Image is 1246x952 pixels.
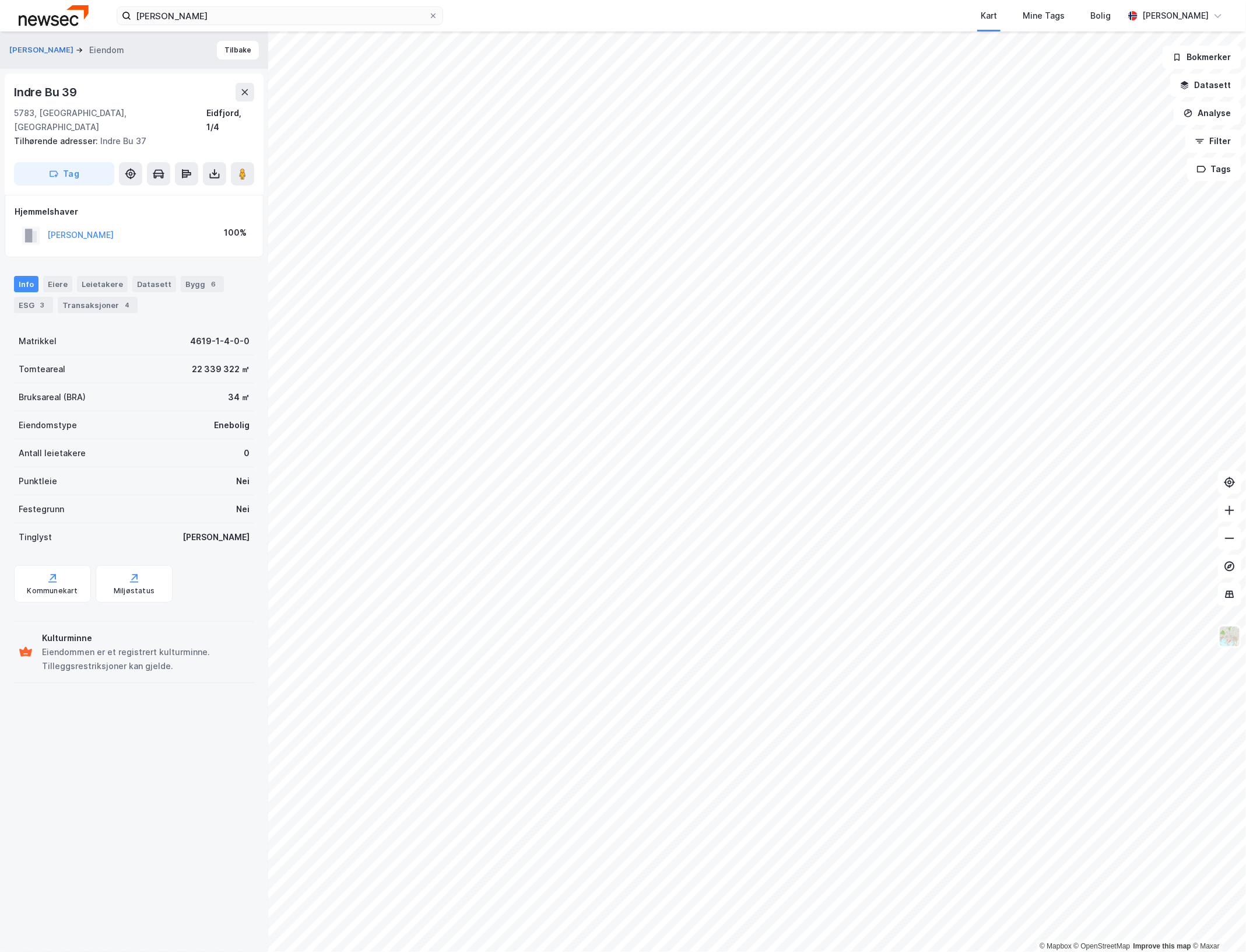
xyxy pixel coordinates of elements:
[206,106,254,134] div: Eidfjord, 1/4
[228,390,250,404] div: 34 ㎡
[27,586,78,596] div: Kommunekart
[131,7,429,24] input: Søk på adresse, matrikkel, gårdeiere, leietakere eller personer
[981,9,997,23] div: Kart
[217,41,259,60] button: Tilbake
[14,276,38,292] div: Info
[43,276,72,292] div: Eiere
[132,276,176,292] div: Datasett
[14,83,79,101] div: Indre Bu 39
[192,362,250,376] div: 22 339 322 ㎡
[1188,896,1246,952] iframe: Chat Widget
[1188,896,1246,952] div: Kontrollprogram for chat
[14,297,53,313] div: ESG
[37,299,48,311] div: 3
[14,136,100,146] span: Tilhørende adresser:
[181,276,224,292] div: Bygg
[19,446,86,460] div: Antall leietakere
[77,276,128,292] div: Leietakere
[244,446,250,460] div: 0
[14,162,114,185] button: Tag
[14,106,206,134] div: 5783, [GEOGRAPHIC_DATA], [GEOGRAPHIC_DATA]
[14,134,245,148] div: Indre Bu 37
[236,502,250,516] div: Nei
[19,530,52,544] div: Tinglyst
[19,502,64,516] div: Festegrunn
[15,205,254,219] div: Hjemmelshaver
[1023,9,1065,23] div: Mine Tags
[1174,101,1241,125] button: Analyse
[208,278,219,290] div: 6
[9,44,76,56] button: [PERSON_NAME]
[1185,129,1241,153] button: Filter
[19,334,57,348] div: Matrikkel
[1219,625,1241,647] img: Z
[1170,73,1241,97] button: Datasett
[1163,45,1241,69] button: Bokmerker
[224,226,247,240] div: 100%
[114,586,155,596] div: Miljøstatus
[1142,9,1209,23] div: [PERSON_NAME]
[1040,942,1072,950] a: Mapbox
[19,474,57,488] div: Punktleie
[1187,157,1241,181] button: Tags
[58,297,138,313] div: Transaksjoner
[182,530,250,544] div: [PERSON_NAME]
[121,299,133,311] div: 4
[190,334,250,348] div: 4619-1-4-0-0
[89,43,124,57] div: Eiendom
[1090,9,1111,23] div: Bolig
[19,362,65,376] div: Tomteareal
[1074,942,1131,950] a: OpenStreetMap
[19,390,86,404] div: Bruksareal (BRA)
[42,631,250,645] div: Kulturminne
[214,418,250,432] div: Enebolig
[42,645,250,673] div: Eiendommen er et registrert kulturminne. Tilleggsrestriksjoner kan gjelde.
[236,474,250,488] div: Nei
[19,418,77,432] div: Eiendomstype
[19,5,89,26] img: newsec-logo.f6e21ccffca1b3a03d2d.png
[1133,942,1191,950] a: Improve this map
